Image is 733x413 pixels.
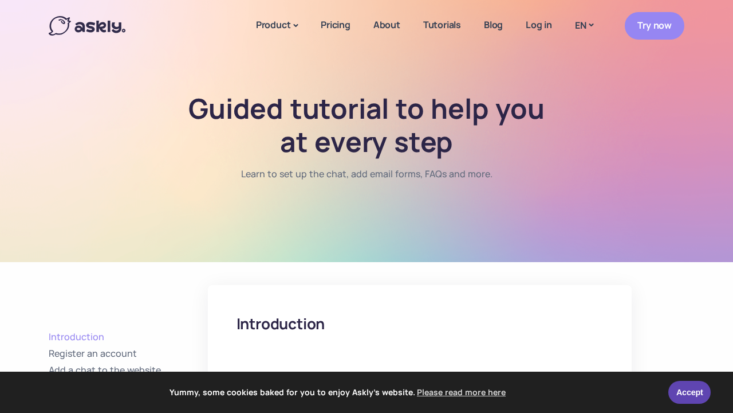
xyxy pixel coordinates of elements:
[668,381,711,404] a: Accept
[49,331,208,344] a: Introduction
[245,3,309,48] a: Product
[362,3,412,46] a: About
[185,92,549,158] h1: Guided tutorial to help you at every step
[49,16,125,36] img: Askly
[49,364,208,377] a: Add a chat to the website
[237,314,603,334] h2: Introduction
[472,3,514,46] a: Blog
[241,166,492,182] li: Learn to set up the chat, add email forms, FAQs and more.
[241,166,492,193] nav: breadcrumb
[563,17,604,34] a: EN
[514,3,563,46] a: Log in
[412,3,472,46] a: Tutorials
[309,3,362,46] a: Pricing
[17,384,661,401] span: Yummy, some cookies baked for you to enjoy Askly's website.
[415,384,507,401] a: learn more about cookies
[625,12,684,39] a: Try now
[49,348,208,360] a: Register an account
